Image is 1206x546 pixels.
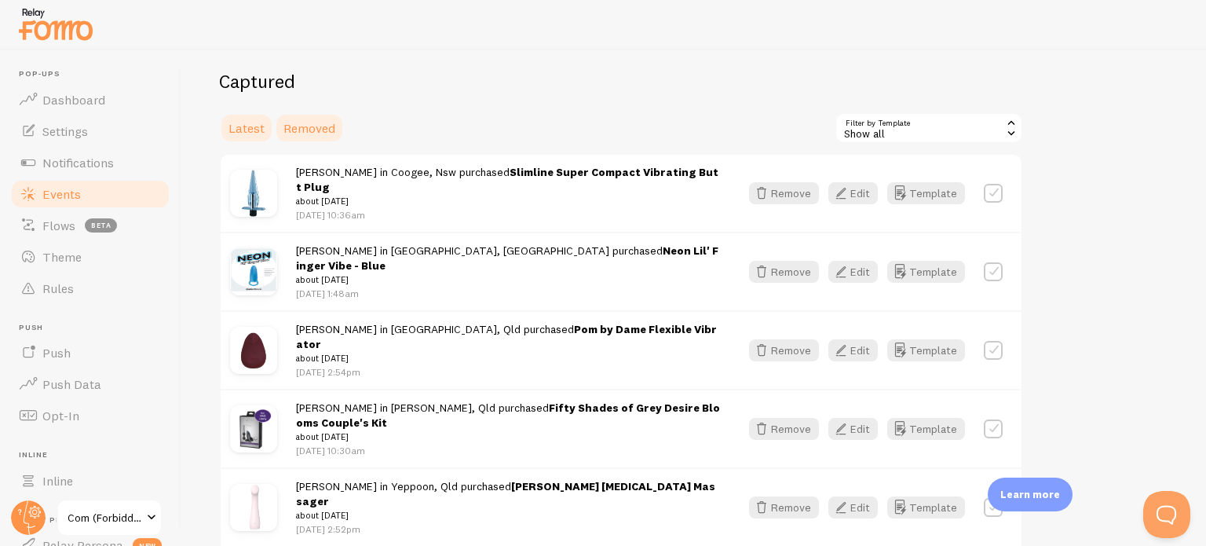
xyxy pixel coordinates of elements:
[219,112,274,144] a: Latest
[887,497,965,519] button: Template
[296,351,721,365] small: about [DATE]
[42,155,114,170] span: Notifications
[887,339,965,361] button: Template
[296,165,721,209] span: [PERSON_NAME] in Coogee, Nsw purchased
[9,115,171,147] a: Settings
[296,430,721,444] small: about [DATE]
[42,280,74,296] span: Rules
[283,120,335,136] span: Removed
[296,194,721,208] small: about [DATE]
[887,418,965,440] button: Template
[42,186,81,202] span: Events
[296,401,721,445] span: [PERSON_NAME] in [PERSON_NAME], Qld purchased
[828,339,887,361] a: Edit
[828,182,878,204] button: Edit
[9,147,171,178] a: Notifications
[828,497,887,519] a: Edit
[19,323,171,333] span: Push
[42,473,73,489] span: Inline
[828,418,887,440] a: Edit
[42,376,101,392] span: Push Data
[219,69,1023,93] h2: Captured
[296,244,718,273] a: Neon Lil' Finger Vibe - Blue
[749,182,819,204] button: Remove
[296,273,721,287] small: about [DATE]
[42,408,79,423] span: Opt-In
[9,337,171,368] a: Push
[749,418,819,440] button: Remove
[228,120,265,136] span: Latest
[1000,487,1060,502] p: Learn more
[828,418,878,440] button: Edit
[9,241,171,273] a: Theme
[296,444,721,457] p: [DATE] 10:30am
[68,508,142,527] span: Com (Forbiddenfruit)
[42,345,71,361] span: Push
[296,522,721,536] p: [DATE] 2:52pm
[749,497,819,519] button: Remove
[296,208,721,222] p: [DATE] 10:36am
[230,484,277,531] img: al03p-alulah-lila.jpg
[19,69,171,79] span: Pop-ups
[16,4,95,44] img: fomo-relay-logo-orange.svg
[887,261,965,283] button: Template
[42,123,88,139] span: Settings
[230,248,277,295] img: neon-lil-finger-vibe.jpg
[296,322,721,366] span: [PERSON_NAME] in [GEOGRAPHIC_DATA], Qld purchased
[887,182,965,204] button: Template
[9,210,171,241] a: Flows beta
[988,478,1073,511] div: Learn more
[296,322,717,351] a: Pom by Dame Flexible Vibrator
[828,497,878,519] button: Edit
[85,218,117,233] span: beta
[9,273,171,304] a: Rules
[230,405,277,453] img: fsog-desire-blooms-kit.jpg
[230,327,277,374] img: damep01p-pom.jpg
[274,112,345,144] a: Removed
[9,368,171,400] a: Push Data
[230,170,277,217] img: slimline-super-compact-vibrating-butt-plug-1149890002.jpg
[296,508,721,522] small: about [DATE]
[828,339,878,361] button: Edit
[296,165,718,194] a: Slimline Super Compact Vibrating Butt Plug
[42,249,82,265] span: Theme
[9,178,171,210] a: Events
[296,287,721,300] p: [DATE] 1:48am
[296,244,721,288] span: [PERSON_NAME] in [GEOGRAPHIC_DATA], [GEOGRAPHIC_DATA] purchased
[296,479,715,508] a: [PERSON_NAME] [MEDICAL_DATA] Massager
[57,499,163,537] a: Com (Forbiddenfruit)
[828,182,887,204] a: Edit
[749,261,819,283] button: Remove
[749,339,819,361] button: Remove
[9,400,171,431] a: Opt-In
[42,92,105,108] span: Dashboard
[42,218,75,233] span: Flows
[835,112,1023,144] div: Show all
[296,479,721,523] span: [PERSON_NAME] in Yeppoon, Qld purchased
[9,465,171,497] a: Inline
[296,401,720,430] a: Fifty Shades of Grey Desire Blooms Couple's Kit
[9,84,171,115] a: Dashboard
[1143,491,1190,538] iframe: Help Scout Beacon - Open
[296,365,721,379] p: [DATE] 2:54pm
[828,261,887,283] a: Edit
[828,261,878,283] button: Edit
[19,450,171,460] span: Inline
